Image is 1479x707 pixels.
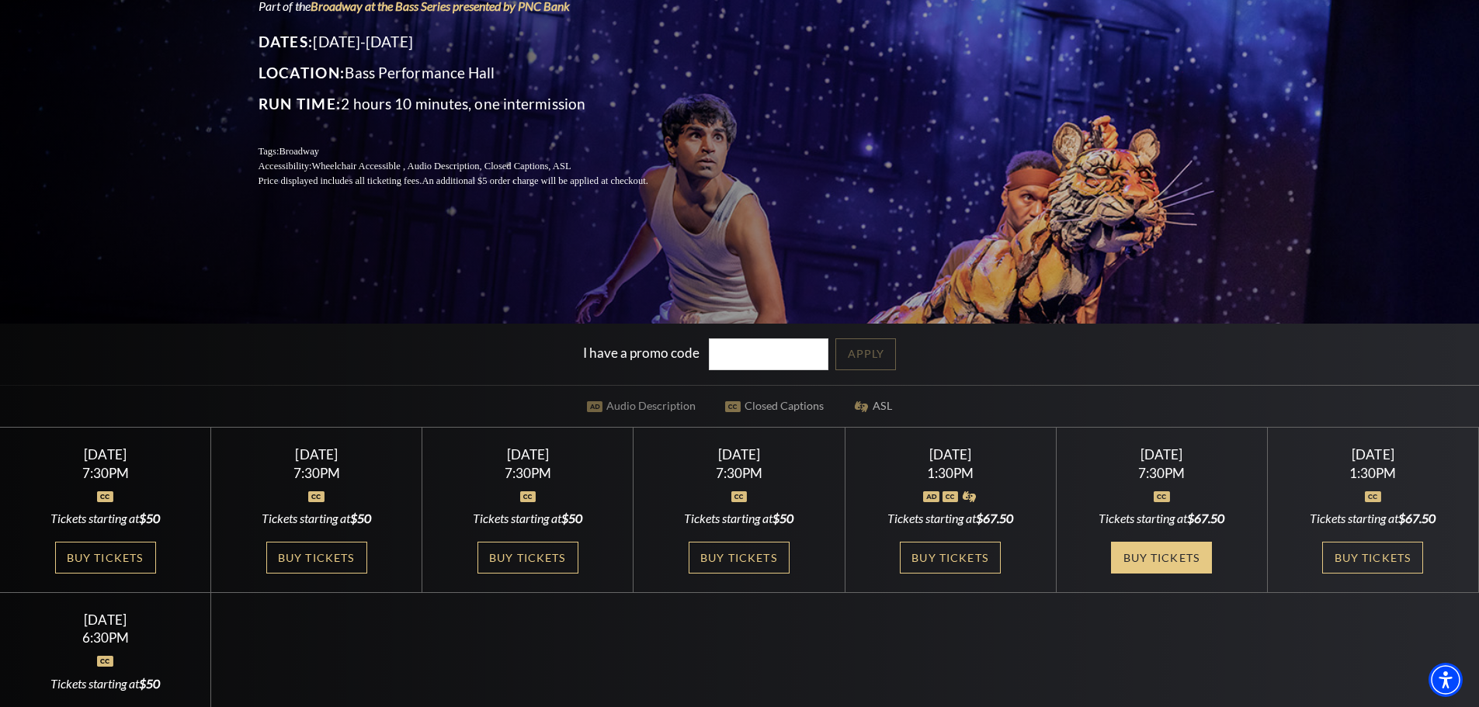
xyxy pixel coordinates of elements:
[652,466,826,480] div: 7:30PM
[279,146,319,157] span: Broadway
[19,612,193,628] div: [DATE]
[1322,542,1423,574] a: Buy Tickets
[259,64,345,81] span: Location:
[1286,466,1460,480] div: 1:30PM
[477,542,578,574] a: Buy Tickets
[259,159,686,174] p: Accessibility:
[350,511,371,525] span: $50
[976,511,1013,525] span: $67.50
[259,61,686,85] p: Bass Performance Hall
[19,446,193,463] div: [DATE]
[1075,466,1248,480] div: 7:30PM
[266,542,367,574] a: Buy Tickets
[311,161,571,172] span: Wheelchair Accessible , Audio Description, Closed Captions, ASL
[441,446,615,463] div: [DATE]
[259,29,686,54] p: [DATE]-[DATE]
[1429,663,1463,697] div: Accessibility Menu
[139,676,160,691] span: $50
[1075,510,1248,527] div: Tickets starting at
[259,92,686,116] p: 2 hours 10 minutes, one intermission
[230,466,404,480] div: 7:30PM
[230,510,404,527] div: Tickets starting at
[19,466,193,480] div: 7:30PM
[1286,446,1460,463] div: [DATE]
[1398,511,1436,525] span: $67.50
[689,542,790,574] a: Buy Tickets
[259,33,314,50] span: Dates:
[422,175,647,186] span: An additional $5 order charge will be applied at checkout.
[1187,511,1224,525] span: $67.50
[1286,510,1460,527] div: Tickets starting at
[583,345,700,361] label: I have a promo code
[863,446,1037,463] div: [DATE]
[19,631,193,644] div: 6:30PM
[19,510,193,527] div: Tickets starting at
[1075,446,1248,463] div: [DATE]
[1111,542,1212,574] a: Buy Tickets
[139,511,160,525] span: $50
[441,466,615,480] div: 7:30PM
[55,542,156,574] a: Buy Tickets
[772,511,793,525] span: $50
[19,675,193,692] div: Tickets starting at
[230,446,404,463] div: [DATE]
[441,510,615,527] div: Tickets starting at
[259,174,686,189] p: Price displayed includes all ticketing fees.
[561,511,582,525] span: $50
[652,446,826,463] div: [DATE]
[863,466,1037,480] div: 1:30PM
[259,95,342,113] span: Run Time:
[863,510,1037,527] div: Tickets starting at
[652,510,826,527] div: Tickets starting at
[900,542,1001,574] a: Buy Tickets
[259,144,686,159] p: Tags:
